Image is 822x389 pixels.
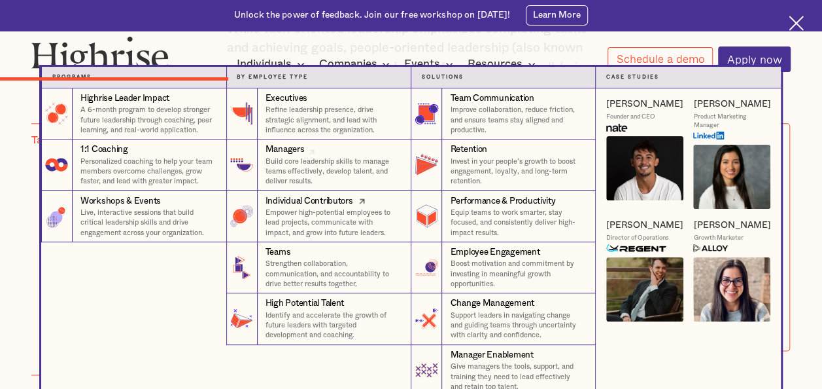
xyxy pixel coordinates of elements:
[450,349,533,361] div: Manager Enablement
[450,208,585,238] p: Equip teams to work smarter, stay focused, and consistently deliver high-impact results.
[411,242,596,293] a: Employee EngagementBoost motivation and commitment by investing in meaningful growth opportunities.
[718,46,791,72] a: Apply now
[450,310,585,341] p: Support leaders in navigating change and guiding teams through uncertainty with clarity and confi...
[237,56,309,72] div: Individuals
[80,143,128,156] div: 1:1 Coaching
[234,9,511,22] div: Unlock the power of feedback. Join our free workshop on [DATE]!
[41,88,226,139] a: Highrise Leader ImpactA 6-month program to develop stronger future leadership through coaching, p...
[450,246,539,259] div: Employee Engagement
[41,139,226,191] a: 1:1 CoachingPersonalized coaching to help your team members overcome challenges, grow faster, and...
[226,139,411,191] a: ManagersBuild core leadership skills to manage teams effectively, develop talent, and deliver res...
[80,208,216,238] p: Live, interactive sessions that build critical leadership skills and drive engagement across your...
[450,195,555,208] div: Performance & Productivity
[318,56,394,72] div: Companies
[450,92,534,105] div: Team Communication
[226,293,411,344] a: High Potential TalentIdentify and accelerate the growth of future leaders with targeted developme...
[237,56,292,72] div: Individuals
[265,297,344,310] div: High Potential Talent
[80,105,216,135] p: A 6-month program to develop stronger future leadership through coaching, peer learning, and real...
[52,75,92,80] strong: Programs
[265,310,401,341] p: Identify and accelerate the growth of future leaders with targeted development and coaching.
[265,208,401,238] p: Empower high-potential employees to lead projects, communicate with impact, and grow into future ...
[450,157,585,187] p: Invest in your people’s growth to boost engagement, loyalty, and long-term retention.
[606,219,683,231] a: [PERSON_NAME]
[237,75,308,80] strong: By Employee Type
[265,143,305,156] div: Managers
[404,56,440,72] div: Events
[450,105,585,135] p: Improve collaboration, reduce friction, and ensure teams stay aligned and productive.
[265,195,353,208] div: Individual Contributors
[693,98,770,110] a: [PERSON_NAME]
[693,113,770,129] div: Product Marketing Manager
[789,16,804,31] img: Cross icon
[608,47,713,72] a: Schedule a demo
[411,191,596,242] a: Performance & ProductivityEquip teams to work smarter, stay focused, and consistently deliver hig...
[80,92,169,105] div: Highrise Leader Impact
[80,157,216,187] p: Personalized coaching to help your team members overcome challenges, grow faster, and lead with g...
[411,293,596,344] a: Change ManagementSupport leaders in navigating change and guiding teams through uncertainty with ...
[265,92,307,105] div: Executives
[226,242,411,293] a: TeamsStrengthen collaboration, communication, and accountability to drive better results together.
[265,157,401,187] p: Build core leadership skills to manage teams effectively, develop talent, and deliver results.
[31,36,169,77] img: Highrise logo
[80,195,161,208] div: Workshops & Events
[404,56,457,72] div: Events
[606,75,659,80] strong: Case Studies
[411,88,596,139] a: Team CommunicationImprove collaboration, reduce friction, and ensure teams stay aligned and produ...
[450,143,487,156] div: Retention
[265,259,401,289] p: Strengthen collaboration, communication, and accountability to drive better results together.
[265,246,291,259] div: Teams
[606,98,683,110] a: [PERSON_NAME]
[41,191,226,242] a: Workshops & EventsLive, interactive sessions that build critical leadership skills and drive enga...
[468,56,539,72] div: Resources
[318,56,377,72] div: Companies
[226,191,411,242] a: Individual ContributorsEmpower high-potential employees to lead projects, communicate with impact...
[450,259,585,289] p: Boost motivation and commitment by investing in meaningful growth opportunities.
[411,139,596,191] a: RetentionInvest in your people’s growth to boost engagement, loyalty, and long-term retention.
[606,113,655,121] div: Founder and CEO
[468,56,522,72] div: Resources
[693,234,743,242] div: Growth Marketer
[450,297,534,310] div: Change Management
[265,105,401,135] p: Refine leadership presence, drive strategic alignment, and lead with influence across the organiz...
[526,5,588,25] a: Learn More
[226,88,411,139] a: ExecutivesRefine leadership presence, drive strategic alignment, and lead with influence across t...
[606,234,669,242] div: Director of Operations
[693,219,770,231] a: [PERSON_NAME]
[422,75,464,80] strong: Solutions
